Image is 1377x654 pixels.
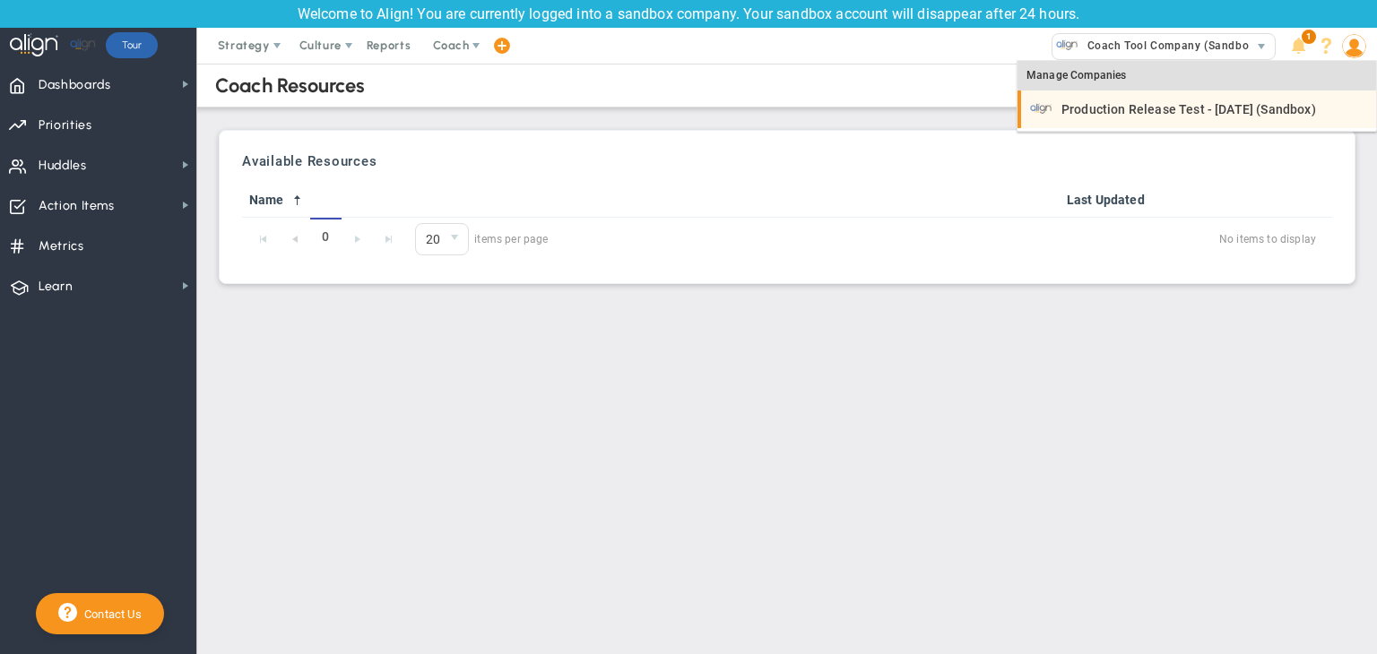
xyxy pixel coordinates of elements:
span: Coach Tool Company (Sandbox) [1078,34,1259,57]
span: items per page [415,223,549,255]
div: Manage Companies [1018,61,1376,91]
h3: Available Resources [242,153,377,169]
span: 1 [1302,30,1316,44]
a: Last Updated [1067,193,1325,207]
a: Name [249,193,780,207]
span: 20 [416,224,442,254]
span: No items to display [570,228,1316,250]
span: Coach [433,39,469,52]
span: Contact Us [77,607,142,621]
span: Production Release Test - [DATE] (Sandbox) [1061,103,1316,116]
img: 33476.Company.photo [1056,34,1078,56]
img: 208890.Person.photo [1342,34,1366,58]
span: Dashboards [39,66,111,104]
span: Learn [39,268,73,305]
span: Culture [299,39,342,52]
span: Reports [358,28,420,64]
li: Announcements [1285,28,1312,64]
span: select [1249,34,1275,59]
span: Metrics [39,228,84,265]
span: Action Items [39,187,115,225]
span: Priorities [39,107,92,144]
span: Huddles [39,147,87,185]
span: select [442,224,468,254]
span: Strategy [218,39,270,52]
img: 33466.Company.photo [1030,98,1052,120]
div: Coach Resources [215,73,365,98]
span: 0 [310,218,342,256]
span: 0 [415,223,469,255]
li: Help & Frequently Asked Questions (FAQ) [1312,28,1340,64]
